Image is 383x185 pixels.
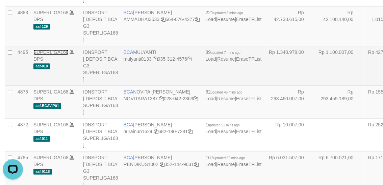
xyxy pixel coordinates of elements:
span: | | [206,89,262,101]
td: Rp 1.348.978,00 [264,46,314,85]
span: updated 51 mins ago [208,123,240,127]
span: updated 46 mins ago [211,90,242,94]
span: aaf-129 [33,24,50,29]
span: BCA [124,155,133,160]
td: IDNSPORT [ DEPOSIT BCA G3 SUPERLIGA168 ] [80,6,121,46]
td: DPS [31,46,80,85]
span: aaf-011 [33,136,50,142]
a: SUPERLIGA168 [33,122,69,127]
a: EraseTFList [236,17,261,22]
span: | | [206,122,262,134]
td: MULYANTI 035-312-4576 [121,46,203,85]
a: Load [206,129,216,134]
a: Resume [218,129,235,134]
span: aaf-0118 [33,169,52,174]
a: Copy 6821907281 to clipboard [188,129,193,134]
a: Copy 0280422363 to clipboard [193,96,198,101]
a: SUPERLIGA168 [33,89,69,95]
span: BCA [124,89,133,95]
td: 4495 [15,46,31,85]
a: Copy 6640764277 to clipboard [195,17,200,22]
td: IDNSPORT [ DEPOSIT BCA SUPERLIGA168 ] [80,85,121,118]
span: updated 6 mins ago [213,11,243,15]
span: 62 [206,89,242,95]
span: 167 [206,155,245,160]
td: DPS [31,85,80,118]
a: Copy AMMADHAI3533 to clipboard [161,17,165,22]
td: 4872 [15,118,31,151]
a: Load [206,56,216,62]
td: 4883 [15,6,31,46]
a: EraseTFList [236,56,261,62]
td: Rp 293.459.189,00 [314,85,364,118]
a: Resume [218,17,235,22]
td: Rp 42.100.140,00 [314,6,364,46]
a: EraseTFList [236,162,261,167]
td: Rp 42.738.615,00 [264,6,314,46]
span: 1 [206,122,240,127]
a: AMMADHAI3533 [124,17,160,22]
a: SUPERLIGA168 [33,10,69,15]
td: IDNSPORT [ DEPOSIT BCA SUPERLIGA168 ] [80,118,121,151]
td: IDNSPORT [ DEPOSIT BCA G3 SUPERLIGA168 ] [80,46,121,85]
td: 4875 [15,85,31,118]
span: 89 [206,49,240,55]
span: updated 52 mins ago [213,156,245,160]
td: Rp 293.460.007,00 [264,85,314,118]
span: aaf-BCAVIP01 [33,103,61,109]
a: mulyanti0133 [124,56,152,62]
a: Resume [218,162,235,167]
span: BCA [124,122,133,127]
a: Copy nurainun1624 to clipboard [154,129,158,134]
a: SUPERLIGA168 [33,155,69,160]
a: Load [206,162,216,167]
a: Load [206,17,216,22]
span: 221 [206,10,243,15]
td: DPS [31,6,80,46]
a: Resume [218,56,235,62]
td: DPS [31,118,80,151]
a: EraseTFList [236,129,261,134]
a: Load [206,96,216,101]
td: - - - [314,118,364,151]
td: [PERSON_NAME] 664-076-4277 [121,6,203,46]
a: NOVITARA1387 [124,96,158,101]
span: BCA [124,49,133,55]
td: [PERSON_NAME] 682-190-7281 [121,118,203,151]
a: Copy 0353124576 to clipboard [187,56,192,62]
td: Rp 10.007,00 [264,118,314,151]
a: Copy 3521449631 to clipboard [194,162,199,167]
span: | | [206,155,262,167]
td: NOVITA [PERSON_NAME] 028-042-2363 [121,85,203,118]
a: Copy mulyanti0133 to clipboard [153,56,158,62]
button: Open LiveChat chat widget [3,3,23,23]
td: Rp 1.100.007,00 [314,46,364,85]
a: SUPERLIGA168 [33,49,69,55]
a: Resume [218,96,235,101]
a: nurainun1624 [124,129,153,134]
span: updated 7 mins ago [211,51,240,55]
a: EraseTFList [236,96,261,101]
span: aaf-010 [33,63,50,69]
span: | | [206,10,262,22]
span: BCA [124,10,133,15]
a: Copy NOVITARA1387 to clipboard [159,96,164,101]
span: | | [206,49,262,62]
a: RENDIKUS1002 [124,162,159,167]
a: Copy RENDIKUS1002 to clipboard [160,162,164,167]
